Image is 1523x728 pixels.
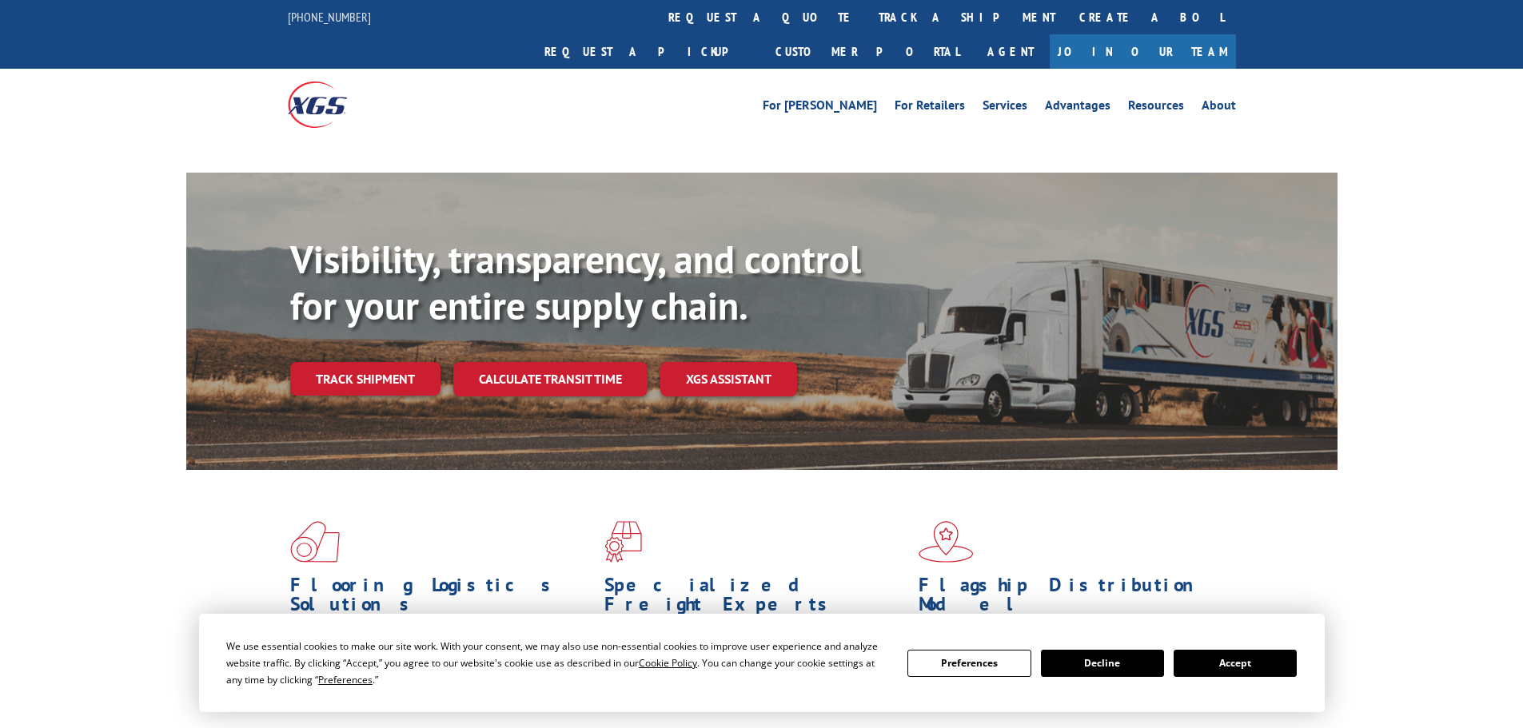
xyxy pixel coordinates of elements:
[288,9,371,25] a: [PHONE_NUMBER]
[1174,650,1297,677] button: Accept
[290,362,441,396] a: Track shipment
[763,34,971,69] a: Customer Portal
[290,234,861,330] b: Visibility, transparency, and control for your entire supply chain.
[895,99,965,117] a: For Retailers
[1202,99,1236,117] a: About
[983,99,1027,117] a: Services
[604,575,907,622] h1: Specialized Freight Experts
[453,362,648,396] a: Calculate transit time
[1128,99,1184,117] a: Resources
[660,362,797,396] a: XGS ASSISTANT
[199,614,1325,712] div: Cookie Consent Prompt
[971,34,1050,69] a: Agent
[1041,650,1164,677] button: Decline
[1050,34,1236,69] a: Join Our Team
[604,521,642,563] img: xgs-icon-focused-on-flooring-red
[290,521,340,563] img: xgs-icon-total-supply-chain-intelligence-red
[318,673,373,686] span: Preferences
[639,656,697,670] span: Cookie Policy
[290,575,592,622] h1: Flooring Logistics Solutions
[763,99,877,117] a: For [PERSON_NAME]
[919,521,974,563] img: xgs-icon-flagship-distribution-model-red
[532,34,763,69] a: Request a pickup
[1045,99,1110,117] a: Advantages
[226,638,888,688] div: We use essential cookies to make our site work. With your consent, we may also use non-essential ...
[919,575,1221,622] h1: Flagship Distribution Model
[907,650,1031,677] button: Preferences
